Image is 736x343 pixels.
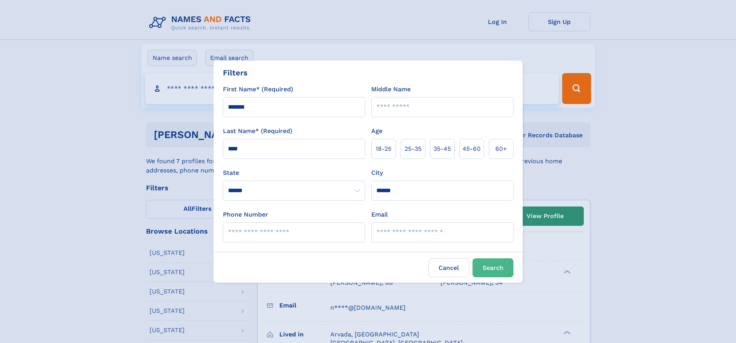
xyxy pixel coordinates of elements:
[405,144,422,154] span: 25‑35
[223,85,293,94] label: First Name* (Required)
[495,144,507,154] span: 60+
[371,210,388,219] label: Email
[371,168,383,177] label: City
[462,144,481,154] span: 45‑60
[473,258,513,277] button: Search
[223,168,365,177] label: State
[433,144,451,154] span: 35‑45
[376,144,391,154] span: 18‑25
[223,126,292,136] label: Last Name* (Required)
[223,210,268,219] label: Phone Number
[371,126,382,136] label: Age
[223,67,248,78] div: Filters
[371,85,411,94] label: Middle Name
[428,258,469,277] label: Cancel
